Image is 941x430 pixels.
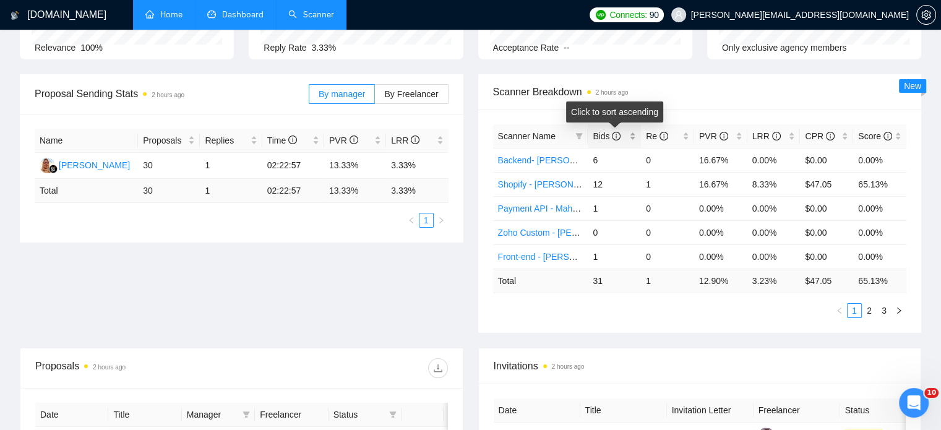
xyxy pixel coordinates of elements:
[575,132,583,140] span: filter
[40,160,130,170] a: NN[PERSON_NAME]
[848,304,861,317] a: 1
[411,135,419,144] span: info-circle
[138,153,200,179] td: 30
[143,134,186,147] span: Proposals
[35,129,138,153] th: Name
[580,398,667,423] th: Title
[493,269,588,293] td: Total
[800,220,853,244] td: $0.00
[694,172,747,196] td: 16.67%
[895,307,903,314] span: right
[264,43,306,53] span: Reply Rate
[35,179,138,203] td: Total
[564,43,569,53] span: --
[350,135,358,144] span: info-circle
[747,244,801,269] td: 0.00%
[391,135,419,145] span: LRR
[588,172,641,196] td: 12
[641,196,694,220] td: 0
[35,403,108,427] th: Date
[754,398,840,423] th: Freelancer
[498,155,608,165] a: Backend- [PERSON_NAME]
[800,269,853,293] td: $ 47.05
[40,158,55,173] img: NN
[660,132,668,140] span: info-circle
[200,179,262,203] td: 1
[609,8,647,22] span: Connects:
[152,92,184,98] time: 2 hours ago
[832,303,847,318] li: Previous Page
[205,134,247,147] span: Replies
[498,204,587,213] a: Payment API - Mahesh
[641,172,694,196] td: 1
[800,148,853,172] td: $0.00
[593,131,621,141] span: Bids
[924,388,939,398] span: 10
[641,244,694,269] td: 0
[877,304,891,317] a: 3
[333,408,384,421] span: Status
[694,196,747,220] td: 0.00%
[641,269,694,293] td: 1
[800,244,853,269] td: $0.00
[386,153,448,179] td: 3.33%
[288,9,334,20] a: searchScanner
[494,398,580,423] th: Date
[552,363,585,370] time: 2 hours ago
[93,364,126,371] time: 2 hours ago
[408,217,415,224] span: left
[262,153,324,179] td: 02:22:57
[588,196,641,220] td: 1
[329,135,358,145] span: PVR
[324,153,386,179] td: 13.33%
[646,131,668,141] span: Re
[853,244,906,269] td: 0.00%
[858,131,892,141] span: Score
[904,81,921,91] span: New
[892,303,906,318] button: right
[312,43,337,53] span: 3.33%
[641,148,694,172] td: 0
[596,89,629,96] time: 2 hours ago
[899,388,929,418] iframe: Intercom live chat
[187,408,238,421] span: Manager
[145,9,183,20] a: homeHome
[694,220,747,244] td: 0.00%
[59,158,130,172] div: [PERSON_NAME]
[428,358,448,378] button: download
[319,89,365,99] span: By manager
[240,405,252,424] span: filter
[384,89,438,99] span: By Freelancer
[667,398,754,423] th: Invitation Letter
[853,269,906,293] td: 65.13 %
[892,303,906,318] li: Next Page
[386,179,448,203] td: 3.33 %
[747,220,801,244] td: 0.00%
[35,43,75,53] span: Relevance
[862,304,876,317] a: 2
[650,8,659,22] span: 90
[588,244,641,269] td: 1
[255,403,328,427] th: Freelancer
[389,411,397,418] span: filter
[800,196,853,220] td: $0.00
[138,179,200,203] td: 30
[573,127,585,145] span: filter
[35,86,309,101] span: Proposal Sending Stats
[493,43,559,53] span: Acceptance Rate
[493,84,907,100] span: Scanner Breakdown
[207,10,216,19] span: dashboard
[49,165,58,173] img: gigradar-bm.png
[916,10,936,20] a: setting
[498,252,614,262] a: Front-end - [PERSON_NAME]
[429,363,447,373] span: download
[404,213,419,228] button: left
[840,398,927,423] th: Status
[288,135,297,144] span: info-circle
[832,303,847,318] button: left
[494,358,906,374] span: Invitations
[434,213,449,228] button: right
[826,132,835,140] span: info-circle
[498,131,556,141] span: Scanner Name
[694,269,747,293] td: 12.90 %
